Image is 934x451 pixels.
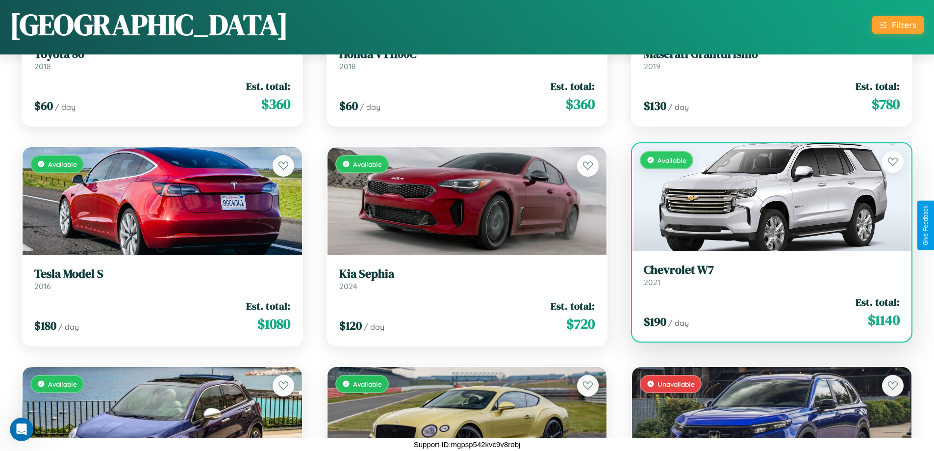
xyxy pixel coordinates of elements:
[257,314,290,334] span: $ 1080
[48,160,77,168] span: Available
[856,295,900,309] span: Est. total:
[339,281,357,291] span: 2024
[657,380,695,388] span: Unavailable
[644,47,900,61] h3: Maserati Granturismo
[868,310,900,330] span: $ 1140
[566,94,595,114] span: $ 360
[339,318,362,334] span: $ 120
[10,4,288,45] h1: [GEOGRAPHIC_DATA]
[644,314,666,330] span: $ 190
[644,47,900,71] a: Maserati Granturismo2019
[246,79,290,93] span: Est. total:
[644,263,900,277] h3: Chevrolet W7
[872,94,900,114] span: $ 780
[34,47,290,71] a: Toyota 862018
[34,61,51,71] span: 2018
[644,263,900,287] a: Chevrolet W72021
[339,47,595,71] a: Honda VT1100C2018
[644,98,666,114] span: $ 130
[551,299,595,313] span: Est. total:
[34,318,56,334] span: $ 180
[55,102,76,112] span: / day
[10,418,33,441] iframe: Intercom live chat
[922,206,929,245] div: Give Feedback
[657,156,686,164] span: Available
[566,314,595,334] span: $ 720
[34,281,51,291] span: 2016
[48,380,77,388] span: Available
[872,16,924,34] button: Filters
[551,79,595,93] span: Est. total:
[360,102,380,112] span: / day
[339,61,356,71] span: 2018
[856,79,900,93] span: Est. total:
[892,20,916,30] div: Filters
[364,322,384,332] span: / day
[414,438,521,451] p: Support ID: mgpsp542kvc9v8robj
[34,47,290,61] h3: Toyota 86
[339,267,595,291] a: Kia Sephia2024
[261,94,290,114] span: $ 360
[246,299,290,313] span: Est. total:
[339,47,595,61] h3: Honda VT1100C
[339,98,358,114] span: $ 60
[668,318,689,328] span: / day
[668,102,689,112] span: / day
[644,277,660,287] span: 2021
[644,61,660,71] span: 2019
[34,98,53,114] span: $ 60
[353,160,382,168] span: Available
[339,267,595,281] h3: Kia Sephia
[34,267,290,291] a: Tesla Model S2016
[34,267,290,281] h3: Tesla Model S
[353,380,382,388] span: Available
[58,322,79,332] span: / day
